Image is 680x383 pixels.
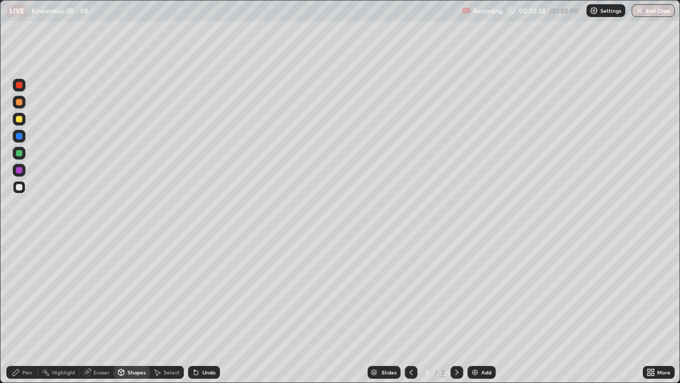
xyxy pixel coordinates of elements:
div: Add [481,370,491,375]
div: Select [164,370,180,375]
p: Settings [600,8,621,13]
img: recording.375f2c34.svg [462,6,471,15]
div: Pen [22,370,32,375]
div: / [435,369,438,376]
div: Shapes [127,370,146,375]
p: Recording [473,7,503,15]
p: LIVE [10,6,24,15]
div: Highlight [52,370,75,375]
div: 3 [440,368,446,377]
button: End Class [632,4,675,17]
p: Kinematics-2D - 08 [31,6,88,15]
img: class-settings-icons [590,6,598,15]
img: end-class-cross [635,6,644,15]
div: More [657,370,670,375]
div: 3 [422,369,432,376]
div: Undo [202,370,216,375]
img: add-slide-button [471,368,479,377]
div: Slides [381,370,396,375]
div: Eraser [93,370,109,375]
